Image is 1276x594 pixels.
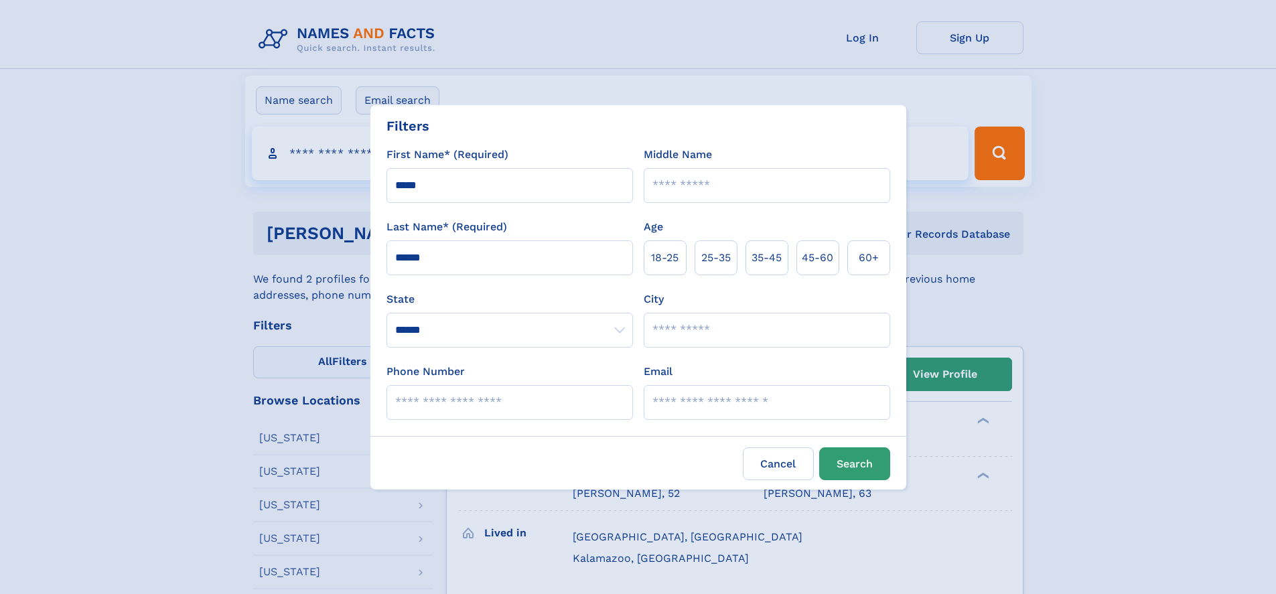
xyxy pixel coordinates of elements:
[644,364,672,380] label: Email
[819,447,890,480] button: Search
[644,219,663,235] label: Age
[651,250,679,266] span: 18‑25
[743,447,814,480] label: Cancel
[386,291,633,307] label: State
[644,291,664,307] label: City
[701,250,731,266] span: 25‑35
[644,147,712,163] label: Middle Name
[802,250,833,266] span: 45‑60
[752,250,782,266] span: 35‑45
[859,250,879,266] span: 60+
[386,219,507,235] label: Last Name* (Required)
[386,364,465,380] label: Phone Number
[386,116,429,136] div: Filters
[386,147,508,163] label: First Name* (Required)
